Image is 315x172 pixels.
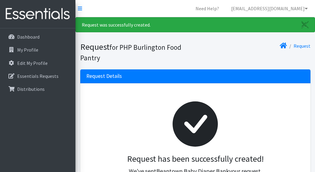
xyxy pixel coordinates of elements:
p: Distributions [17,86,45,92]
p: Edit My Profile [17,60,48,66]
img: HumanEssentials [2,4,73,24]
h3: Request Details [86,73,122,79]
a: Essentials Requests [2,70,73,82]
a: [EMAIL_ADDRESS][DOMAIN_NAME] [226,2,313,14]
p: Essentials Requests [17,73,59,79]
p: Dashboard [17,34,40,40]
div: Request was successfully created. [75,17,315,32]
a: Edit My Profile [2,57,73,69]
h3: Request has been successfully created! [91,154,300,164]
a: Need Help? [191,2,224,14]
small: for PHP Burlington Food Pantry [80,43,181,62]
p: My Profile [17,47,38,53]
a: Distributions [2,83,73,95]
a: My Profile [2,44,73,56]
a: Close [295,18,315,32]
h1: Request [80,42,193,62]
a: Dashboard [2,31,73,43]
a: Request [294,43,310,49]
